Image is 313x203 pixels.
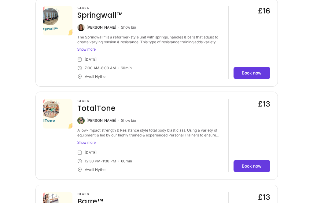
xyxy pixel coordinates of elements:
[87,118,116,123] div: [PERSON_NAME]
[101,66,116,71] div: 8:00 AM
[87,25,116,30] div: [PERSON_NAME]
[85,150,97,155] div: [DATE]
[77,11,123,20] h4: Springwall™
[85,66,99,71] div: 7:00 AM
[77,47,223,52] button: Show more
[258,193,270,202] div: £13
[77,6,123,10] h3: Class
[85,168,105,172] div: Vwell Hythe
[43,100,72,129] img: 9ca2bd60-c661-483b-8a8b-da1a6fbf2332.png
[121,66,132,71] div: 60 min
[258,100,270,109] div: £13
[234,160,270,172] a: Book now
[77,24,85,31] img: Susanna Macaulay
[99,66,101,71] div: -
[77,35,223,45] div: The Springwall™ is a reformer-style unit with springs, handles & bars that adjust to create varyi...
[77,100,116,103] h3: Class
[121,25,136,30] button: Show bio
[101,159,102,164] div: -
[77,104,116,114] h4: TotalTone
[77,117,85,125] img: Mel Eberlein-Scott
[77,140,223,145] button: Show more
[234,67,270,79] a: Book now
[85,74,105,79] div: Vwell Hythe
[85,159,101,164] div: 12:30 PM
[77,128,223,138] div: A low-impact strength & Resistance style total body blast class. Using a variety of equipment & l...
[258,6,270,16] div: £16
[102,159,116,164] div: 1:30 PM
[121,159,132,164] div: 60 min
[85,57,97,62] div: [DATE]
[77,193,103,196] h3: Class
[121,118,136,123] button: Show bio
[43,6,72,36] img: 5d9617d8-c062-43cb-9683-4a4abb156b5d.png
